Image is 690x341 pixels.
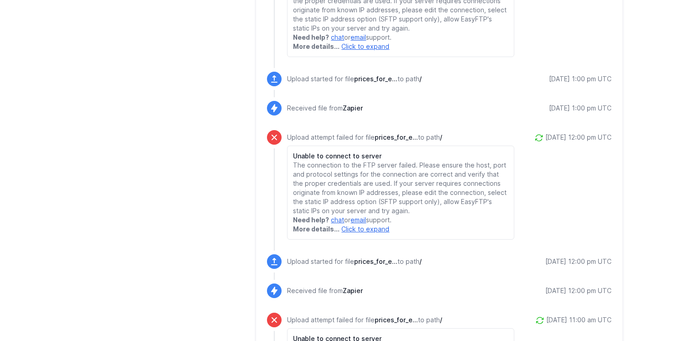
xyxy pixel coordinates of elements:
strong: More details... [293,225,340,233]
span: / [440,133,442,141]
strong: Need help? [293,216,329,224]
a: Click to expand [341,225,389,233]
p: Upload started for file to path [287,74,422,84]
span: prices_for_esls.csv [354,75,397,83]
p: or support. [293,215,508,225]
p: Upload started for file to path [287,257,422,266]
a: Click to expand [341,42,389,50]
span: prices_for_esls.csv [354,257,397,265]
h6: Unable to connect to server [293,152,508,161]
p: The connection to the FTP server failed. Please ensure the host, port and protocol settings for t... [293,161,508,215]
div: [DATE] 1:00 pm UTC [549,104,612,113]
div: [DATE] 12:00 pm UTC [545,257,612,266]
a: email [350,216,366,224]
span: prices_for_esls.csv [375,133,418,141]
div: [DATE] 11:00 am UTC [546,315,612,325]
p: or support. [293,33,508,42]
span: / [419,75,422,83]
p: Upload attempt failed for file to path [287,315,514,325]
p: Received file from [287,104,363,113]
a: chat [331,216,344,224]
span: Zapier [343,287,363,294]
p: Upload attempt failed for file to path [287,133,514,142]
p: Received file from [287,286,363,295]
strong: Need help? [293,33,329,41]
div: [DATE] 1:00 pm UTC [549,74,612,84]
span: Zapier [343,104,363,112]
div: [DATE] 12:00 pm UTC [545,133,612,142]
span: prices_for_esls.csv [375,316,418,324]
span: / [419,257,422,265]
a: chat [331,33,344,41]
strong: More details... [293,42,340,50]
div: [DATE] 12:00 pm UTC [545,286,612,295]
a: email [350,33,366,41]
span: / [440,316,442,324]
